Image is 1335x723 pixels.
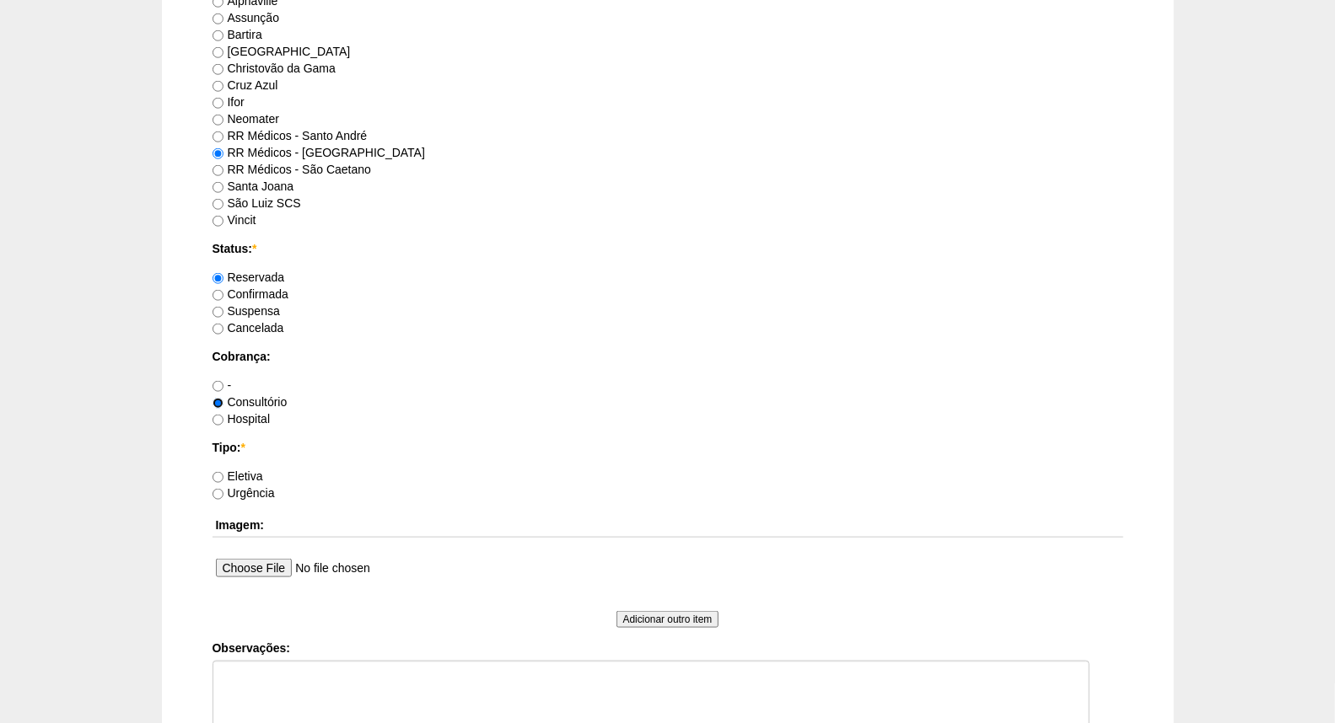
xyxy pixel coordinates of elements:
[213,64,223,75] input: Christovão da Gama
[213,381,223,392] input: -
[213,78,278,92] label: Cruz Azul
[213,146,425,159] label: RR Médicos - [GEOGRAPHIC_DATA]
[213,81,223,92] input: Cruz Azul
[213,486,275,500] label: Urgência
[213,307,223,318] input: Suspensa
[213,45,351,58] label: [GEOGRAPHIC_DATA]
[213,148,223,159] input: RR Médicos - [GEOGRAPHIC_DATA]
[213,196,301,210] label: São Luiz SCS
[213,469,263,483] label: Eletiva
[213,412,271,426] label: Hospital
[213,290,223,301] input: Confirmada
[252,242,256,255] span: Este campo é obrigatório.
[213,30,223,41] input: Bartira
[240,441,245,454] span: Este campo é obrigatório.
[213,115,223,126] input: Neomater
[213,513,1123,538] th: Imagem:
[213,47,223,58] input: [GEOGRAPHIC_DATA]
[213,439,1123,456] label: Tipo:
[213,129,368,142] label: RR Médicos - Santo André
[213,395,288,409] label: Consultório
[213,398,223,409] input: Consultório
[213,165,223,176] input: RR Médicos - São Caetano
[213,179,294,193] label: Santa Joana
[213,348,1123,365] label: Cobrança:
[213,182,223,193] input: Santa Joana
[213,13,223,24] input: Assunção
[213,273,223,284] input: Reservada
[213,28,262,41] label: Bartira
[213,378,232,392] label: -
[213,304,280,318] label: Suspensa
[213,112,279,126] label: Neomater
[213,321,284,335] label: Cancelada
[213,472,223,483] input: Eletiva
[213,324,223,335] input: Cancelada
[213,163,371,176] label: RR Médicos - São Caetano
[213,62,336,75] label: Christovão da Gama
[213,95,245,109] label: Ifor
[213,287,288,301] label: Confirmada
[616,611,719,628] input: Adicionar outro item
[213,216,223,227] input: Vincit
[213,640,1123,656] label: Observações:
[213,199,223,210] input: São Luiz SCS
[213,131,223,142] input: RR Médicos - Santo André
[213,11,279,24] label: Assunção
[213,213,256,227] label: Vincit
[213,98,223,109] input: Ifor
[213,415,223,426] input: Hospital
[213,240,1123,257] label: Status:
[213,270,285,284] label: Reservada
[213,489,223,500] input: Urgência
